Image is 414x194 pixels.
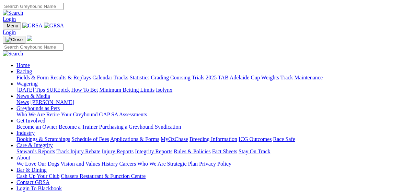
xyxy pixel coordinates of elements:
a: Integrity Reports [135,148,172,154]
a: MyOzChase [161,136,188,142]
a: ICG Outcomes [239,136,272,142]
div: Bar & Dining [16,173,411,179]
a: Breeding Information [189,136,237,142]
a: Careers [119,161,136,167]
a: Isolynx [156,87,172,93]
a: Coursing [170,75,191,80]
img: GRSA [22,23,43,29]
img: Search [3,10,23,16]
a: News & Media [16,93,50,99]
a: History [101,161,118,167]
a: Home [16,62,30,68]
a: We Love Our Dogs [16,161,59,167]
div: Industry [16,136,411,142]
a: Weights [261,75,279,80]
a: Stewards Reports [16,148,55,154]
a: Who We Are [137,161,166,167]
a: Racing [16,68,32,74]
a: Track Injury Rebate [56,148,100,154]
div: Greyhounds as Pets [16,112,411,118]
a: Rules & Policies [174,148,211,154]
a: Who We Are [16,112,45,117]
div: Care & Integrity [16,148,411,155]
a: [DATE] Tips [16,87,45,93]
img: GRSA [44,23,64,29]
a: Login [3,16,16,22]
a: Calendar [92,75,112,80]
button: Toggle navigation [3,36,25,43]
div: Wagering [16,87,411,93]
a: Schedule of Fees [71,136,109,142]
a: [PERSON_NAME] [30,99,74,105]
a: Minimum Betting Limits [99,87,154,93]
button: Toggle navigation [3,22,21,29]
a: Vision and Values [60,161,100,167]
a: 2025 TAB Adelaide Cup [206,75,260,80]
a: Injury Reports [102,148,134,154]
a: Syndication [155,124,181,130]
img: Close [5,37,23,42]
div: Get Involved [16,124,411,130]
a: News [16,99,29,105]
a: Privacy Policy [199,161,231,167]
a: Cash Up Your Club [16,173,59,179]
a: Fields & Form [16,75,49,80]
a: Chasers Restaurant & Function Centre [61,173,146,179]
div: News & Media [16,99,411,105]
a: Applications & Forms [110,136,159,142]
div: About [16,161,411,167]
a: Industry [16,130,35,136]
a: Retire Your Greyhound [46,112,98,117]
input: Search [3,3,64,10]
a: Statistics [130,75,150,80]
a: Become a Trainer [59,124,98,130]
a: Bookings & Scratchings [16,136,70,142]
a: Results & Replays [50,75,91,80]
a: GAP SA Assessments [99,112,147,117]
a: Become an Owner [16,124,57,130]
a: Tracks [114,75,128,80]
a: Login [3,29,16,35]
a: SUREpick [46,87,70,93]
img: Search [3,51,23,57]
a: Fact Sheets [212,148,237,154]
a: Contact GRSA [16,179,49,185]
a: Get Involved [16,118,45,124]
div: Racing [16,75,411,81]
a: Trials [192,75,204,80]
a: Strategic Plan [167,161,198,167]
a: Track Maintenance [280,75,323,80]
input: Search [3,43,64,51]
a: How To Bet [71,87,98,93]
span: Menu [7,23,18,28]
a: Purchasing a Greyhound [99,124,153,130]
a: Wagering [16,81,38,87]
a: About [16,155,30,160]
a: Stay On Track [239,148,270,154]
img: logo-grsa-white.png [27,36,32,41]
a: Login To Blackbook [16,185,62,191]
a: Race Safe [273,136,295,142]
a: Greyhounds as Pets [16,105,60,111]
a: Bar & Dining [16,167,47,173]
a: Care & Integrity [16,142,53,148]
a: Grading [151,75,169,80]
